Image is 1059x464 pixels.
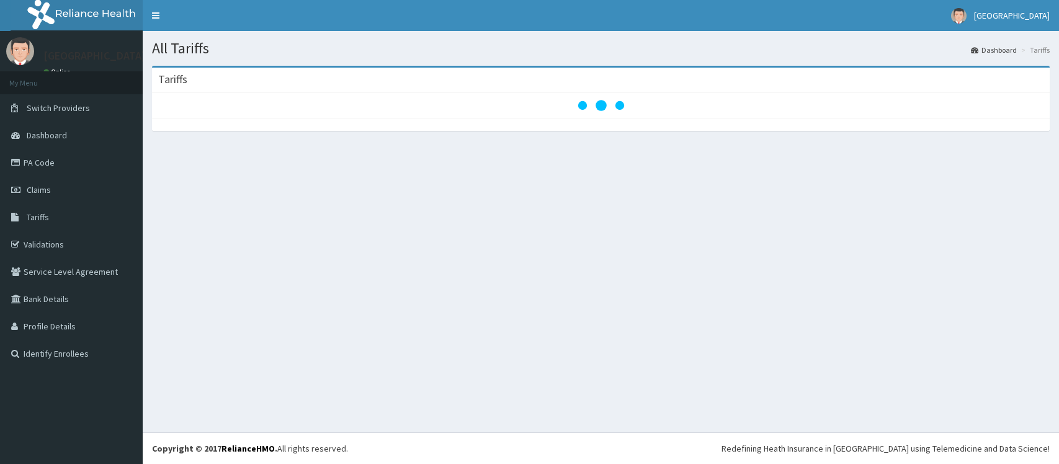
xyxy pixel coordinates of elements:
[722,442,1050,455] div: Redefining Heath Insurance in [GEOGRAPHIC_DATA] using Telemedicine and Data Science!
[576,81,626,130] svg: audio-loading
[27,102,90,114] span: Switch Providers
[158,74,187,85] h3: Tariffs
[1018,45,1050,55] li: Tariffs
[951,8,967,24] img: User Image
[152,40,1050,56] h1: All Tariffs
[143,432,1059,464] footer: All rights reserved.
[43,68,73,76] a: Online
[43,50,146,61] p: [GEOGRAPHIC_DATA]
[974,10,1050,21] span: [GEOGRAPHIC_DATA]
[971,45,1017,55] a: Dashboard
[221,443,275,454] a: RelianceHMO
[27,212,49,223] span: Tariffs
[27,184,51,195] span: Claims
[6,37,34,65] img: User Image
[27,130,67,141] span: Dashboard
[152,443,277,454] strong: Copyright © 2017 .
